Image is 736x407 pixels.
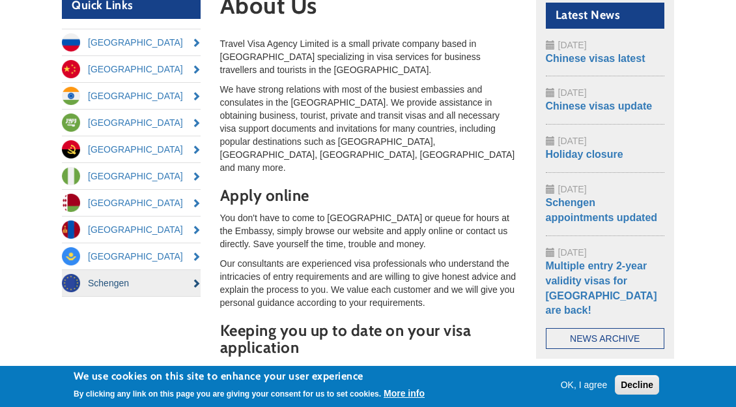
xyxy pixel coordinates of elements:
[546,3,665,29] h2: Latest News
[384,387,425,400] button: More info
[220,83,517,174] p: We have strong relations with most of the busiest embassies and consulates in the [GEOGRAPHIC_DAT...
[546,149,623,160] a: Holiday closure
[62,190,201,216] a: [GEOGRAPHIC_DATA]
[220,211,517,250] p: You don't have to come to [GEOGRAPHIC_DATA] or queue for hours at the Embassy, simply browse our ...
[546,197,658,223] a: Schengen appointments updated
[220,257,517,309] p: Our consultants are experienced visa professionals who understand the intricacies of entry requir...
[62,136,201,162] a: [GEOGRAPHIC_DATA]
[546,100,653,112] a: Chinese visas update
[62,270,201,296] a: Schengen
[558,136,587,146] span: [DATE]
[62,29,201,55] a: [GEOGRAPHIC_DATA]
[62,83,201,109] a: [GEOGRAPHIC_DATA]
[220,187,517,204] h3: Apply online
[558,87,587,98] span: [DATE]
[558,247,587,258] span: [DATE]
[546,328,665,349] a: News Archive
[62,243,201,269] a: [GEOGRAPHIC_DATA]
[546,260,657,316] a: Multiple entry 2-year validity visas for [GEOGRAPHIC_DATA] are back!
[220,37,517,76] p: Travel Visa Agency Limited is a small private company based in [GEOGRAPHIC_DATA] specializing in ...
[615,375,659,395] button: Decline
[546,53,645,64] a: Chinese visas latest
[74,369,425,384] h2: We use cookies on this site to enhance your user experience
[558,40,587,50] span: [DATE]
[62,163,201,189] a: [GEOGRAPHIC_DATA]
[556,378,613,391] button: OK, I agree
[62,56,201,82] a: [GEOGRAPHIC_DATA]
[62,217,201,243] a: [GEOGRAPHIC_DATA]
[558,184,587,194] span: [DATE]
[74,389,381,399] p: By clicking any link on this page you are giving your consent for us to set cookies.
[62,110,201,136] a: [GEOGRAPHIC_DATA]
[220,322,517,357] h3: Keeping you up to date on your visa application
